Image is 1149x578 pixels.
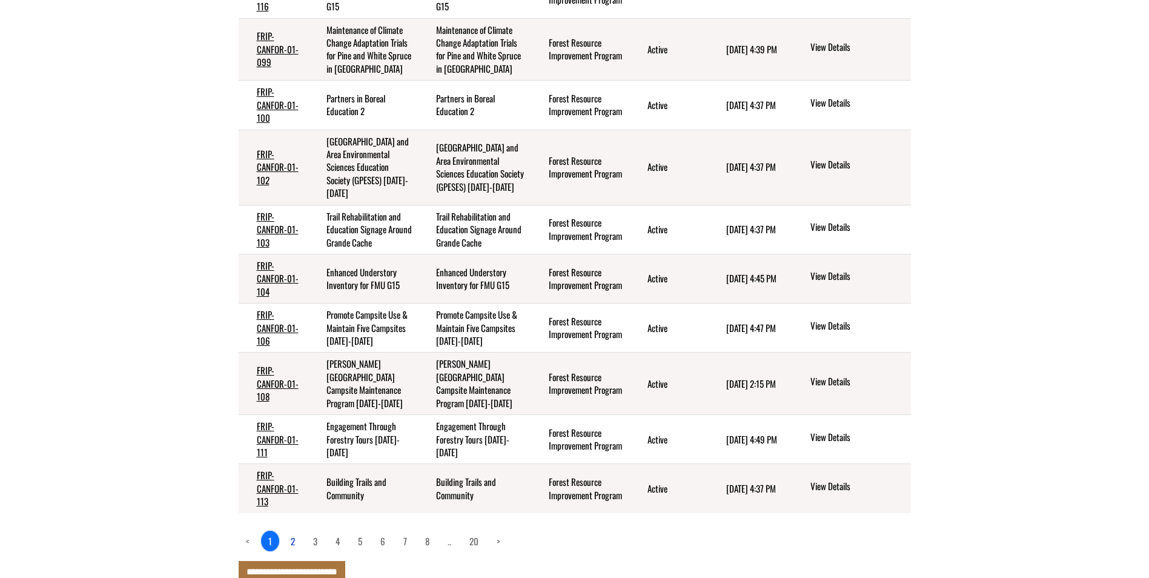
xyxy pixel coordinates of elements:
[418,464,531,513] td: Building Trails and Community
[726,271,776,285] time: [DATE] 4:45 PM
[257,259,299,298] a: FRIP-CANFOR-01-104
[418,130,531,205] td: Grande Prairie and Area Environmental Sciences Education Society (GPESES) 2022-2026
[726,321,776,334] time: [DATE] 4:47 PM
[308,464,418,513] td: Building Trails and Community
[257,468,299,508] a: FRIP-CANFOR-01-113
[257,85,299,124] a: FRIP-CANFOR-01-100
[810,319,906,334] a: View details
[239,254,308,303] td: FRIP-CANFOR-01-104
[810,41,906,55] a: View details
[790,254,910,303] td: action menu
[489,531,508,551] a: Next page
[790,464,910,513] td: action menu
[629,205,708,254] td: Active
[283,531,302,551] a: page 2
[418,254,531,303] td: Enhanced Understory Inventory for FMU G15
[810,431,906,445] a: View details
[257,147,299,187] a: FRIP-CANFOR-01-102
[531,415,629,464] td: Forest Resource Improvement Program
[257,364,299,403] a: FRIP-CANFOR-01-108
[708,130,790,205] td: 6/6/2025 4:37 PM
[531,304,629,353] td: Forest Resource Improvement Program
[239,304,308,353] td: FRIP-CANFOR-01-106
[257,29,299,68] a: FRIP-CANFOR-01-099
[239,531,257,551] a: Previous page
[810,158,906,173] a: View details
[239,130,308,205] td: FRIP-CANFOR-01-102
[629,304,708,353] td: Active
[418,304,531,353] td: Promote Campsite Use & Maintain Five Campsites 2022-2027
[260,530,280,552] a: 1
[308,18,418,81] td: Maintenance of Climate Change Adaptation Trials for Pine and White Spruce in Alberta
[418,205,531,254] td: Trail Rehabilitation and Education Signage Around Grande Cache
[790,81,910,130] td: action menu
[790,415,910,464] td: action menu
[629,18,708,81] td: Active
[239,18,308,81] td: FRIP-CANFOR-01-099
[726,98,776,111] time: [DATE] 4:37 PM
[708,254,790,303] td: 5/7/2025 4:45 PM
[257,308,299,347] a: FRIP-CANFOR-01-106
[239,205,308,254] td: FRIP-CANFOR-01-103
[418,531,437,551] a: page 8
[239,464,308,513] td: FRIP-CANFOR-01-113
[708,353,790,415] td: 7/11/2025 2:15 PM
[726,377,776,390] time: [DATE] 2:15 PM
[418,18,531,81] td: Maintenance of Climate Change Adaptation Trials for Pine and White Spruce in Alberta
[462,531,486,551] a: page 20
[257,210,299,249] a: FRIP-CANFOR-01-103
[396,531,414,551] a: page 7
[373,531,392,551] a: page 6
[308,254,418,303] td: Enhanced Understory Inventory for FMU G15
[708,464,790,513] td: 6/6/2025 4:37 PM
[810,375,906,390] a: View details
[629,415,708,464] td: Active
[629,254,708,303] td: Active
[306,531,325,551] a: page 3
[531,81,629,130] td: Forest Resource Improvement Program
[810,480,906,494] a: View details
[810,96,906,111] a: View details
[531,18,629,81] td: Forest Resource Improvement Program
[629,353,708,415] td: Active
[440,531,459,551] a: Load more pages
[308,353,418,415] td: Hines Creek Area Campsite Maintenance Program 2022-2026
[308,304,418,353] td: Promote Campsite Use & Maintain Five Campsites 2022-2027
[531,353,629,415] td: Forest Resource Improvement Program
[239,415,308,464] td: FRIP-CANFOR-01-111
[418,81,531,130] td: Partners in Boreal Education 2
[239,81,308,130] td: FRIP-CANFOR-01-100
[810,270,906,284] a: View details
[708,81,790,130] td: 6/6/2025 4:37 PM
[726,160,776,173] time: [DATE] 4:37 PM
[308,130,418,205] td: Grande Prairie and Area Environmental Sciences Education Society (GPESES) 2022-2026
[531,205,629,254] td: Forest Resource Improvement Program
[629,464,708,513] td: Active
[708,18,790,81] td: 5/7/2025 4:39 PM
[531,254,629,303] td: Forest Resource Improvement Program
[418,353,531,415] td: Hines Creek Area Campsite Maintenance Program 2022-2026
[708,304,790,353] td: 5/7/2025 4:47 PM
[308,81,418,130] td: Partners in Boreal Education 2
[708,205,790,254] td: 6/6/2025 4:37 PM
[308,415,418,464] td: Engagement Through Forestry Tours 2022-2026
[790,353,910,415] td: action menu
[708,415,790,464] td: 5/7/2025 4:49 PM
[810,221,906,235] a: View details
[726,482,776,495] time: [DATE] 4:37 PM
[629,130,708,205] td: Active
[239,353,308,415] td: FRIP-CANFOR-01-108
[790,130,910,205] td: action menu
[418,415,531,464] td: Engagement Through Forestry Tours 2022-2026
[531,130,629,205] td: Forest Resource Improvement Program
[257,419,299,459] a: FRIP-CANFOR-01-111
[790,18,910,81] td: action menu
[726,42,777,56] time: [DATE] 4:39 PM
[531,464,629,513] td: Forest Resource Improvement Program
[726,222,776,236] time: [DATE] 4:37 PM
[328,531,347,551] a: page 4
[308,205,418,254] td: Trail Rehabilitation and Education Signage Around Grande Cache
[726,433,777,446] time: [DATE] 4:49 PM
[629,81,708,130] td: Active
[790,304,910,353] td: action menu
